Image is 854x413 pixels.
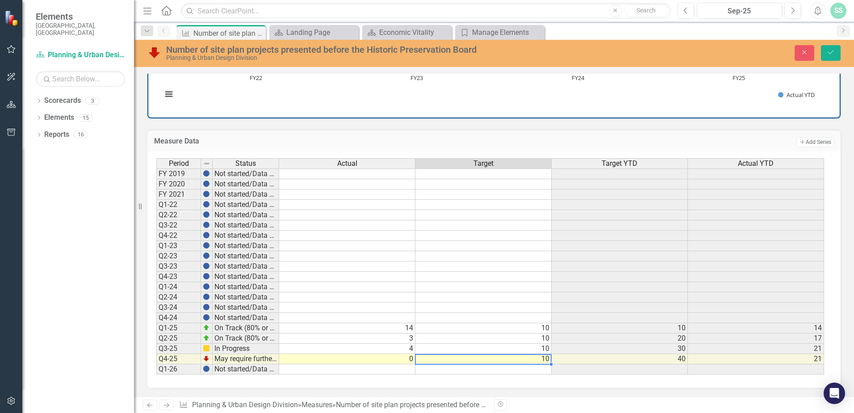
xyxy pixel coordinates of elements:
[154,137,524,145] h3: Measure Data
[156,200,201,210] td: Q1-22
[213,231,279,241] td: Not started/Data not yet available
[688,344,824,354] td: 21
[203,355,210,362] img: TnMDeAgwAPMxUmUi88jYAAAAAElFTkSuQmCC
[193,28,264,39] div: Number of site plan projects presented before the Historic Preservation Board
[415,323,552,333] td: 10
[733,74,745,82] text: FY25
[286,27,356,38] div: Landing Page
[203,334,210,341] img: zOikAAAAAElFTkSuQmCC
[156,292,201,303] td: Q2-24
[203,201,210,208] img: BgCOk07PiH71IgAAAABJRU5ErkJggg==
[203,365,210,372] img: BgCOk07PiH71IgAAAABJRU5ErkJggg==
[213,210,279,220] td: Not started/Data not yet available
[688,323,824,333] td: 14
[181,3,671,19] input: Search ClearPoint...
[203,262,210,270] img: BgCOk07PiH71IgAAAABJRU5ErkJggg==
[203,314,210,321] img: BgCOk07PiH71IgAAAABJRU5ErkJggg==
[410,74,423,82] text: FY23
[688,354,824,364] td: 21
[213,190,279,200] td: Not started/Data not yet available
[74,131,88,139] div: 16
[36,22,125,37] small: [GEOGRAPHIC_DATA], [GEOGRAPHIC_DATA]
[379,27,449,38] div: Economic Vitality
[213,303,279,313] td: Not started/Data not yet available
[688,333,824,344] td: 17
[179,400,487,410] div: » »
[156,169,201,179] td: FY 2019
[213,333,279,344] td: On Track (80% or higher)
[337,160,357,168] span: Actual
[156,364,201,375] td: Q1-26
[169,160,189,168] span: Period
[552,354,688,364] td: 40
[473,160,494,168] span: Target
[36,11,125,22] span: Elements
[213,200,279,210] td: Not started/Data not yet available
[213,323,279,333] td: On Track (80% or higher)
[156,333,201,344] td: Q2-25
[213,354,279,364] td: May require further explanation
[156,354,201,364] td: Q4-25
[44,96,81,106] a: Scorecards
[156,313,201,323] td: Q4-24
[415,354,552,364] td: 10
[156,323,201,333] td: Q1-25
[203,221,210,228] img: BgCOk07PiH71IgAAAABJRU5ErkJggg==
[213,344,279,354] td: In Progress
[213,179,279,190] td: Not started/Data not yet available
[415,344,552,354] td: 10
[552,344,688,354] td: 30
[213,241,279,251] td: Not started/Data not yet available
[457,27,542,38] a: Manage Elements
[250,74,262,82] text: FY22
[697,3,782,19] button: Sep-25
[203,242,210,249] img: BgCOk07PiH71IgAAAABJRU5ErkJggg==
[36,71,125,87] input: Search Below...
[738,160,774,168] span: Actual YTD
[163,88,175,101] button: View chart menu, Chart
[156,190,201,200] td: FY 2021
[213,282,279,292] td: Not started/Data not yet available
[602,160,637,168] span: Target YTD
[824,383,845,404] div: Open Intercom Messenger
[203,345,210,352] img: cBAA0RP0Y6D5n+AAAAAElFTkSuQmCC
[830,3,846,19] button: SS
[472,27,542,38] div: Manage Elements
[778,91,815,99] button: Show Actual YTD
[203,293,210,300] img: BgCOk07PiH71IgAAAABJRU5ErkJggg==
[156,344,201,354] td: Q3-25
[279,333,415,344] td: 3
[156,231,201,241] td: Q4-22
[156,210,201,220] td: Q2-22
[796,137,834,147] button: Add Series
[44,130,69,140] a: Reports
[203,170,210,177] img: BgCOk07PiH71IgAAAABJRU5ErkJggg==
[203,324,210,331] img: zOikAAAAAElFTkSuQmCC
[156,261,201,272] td: Q3-23
[415,333,552,344] td: 10
[213,251,279,261] td: Not started/Data not yet available
[213,220,279,231] td: Not started/Data not yet available
[156,272,201,282] td: Q4-23
[279,344,415,354] td: 4
[203,283,210,290] img: BgCOk07PiH71IgAAAABJRU5ErkJggg==
[156,220,201,231] td: Q3-22
[79,114,93,122] div: 15
[364,27,449,38] a: Economic Vitality
[156,179,201,190] td: FY 2020
[552,333,688,344] td: 20
[213,169,279,179] td: Not started/Data not yet available
[552,323,688,333] td: 10
[203,190,210,198] img: BgCOk07PiH71IgAAAABJRU5ErkJggg==
[203,232,210,239] img: BgCOk07PiH71IgAAAABJRU5ErkJggg==
[336,400,578,409] div: Number of site plan projects presented before the Historic Preservation Board
[235,160,256,168] span: Status
[279,323,415,333] td: 14
[4,10,20,26] img: ClearPoint Strategy
[166,45,536,55] div: Number of site plan projects presented before the Historic Preservation Board
[166,55,536,61] div: Planning & Urban Design Division
[203,303,210,311] img: BgCOk07PiH71IgAAAABJRU5ErkJggg==
[156,241,201,251] td: Q1-23
[213,292,279,303] td: Not started/Data not yet available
